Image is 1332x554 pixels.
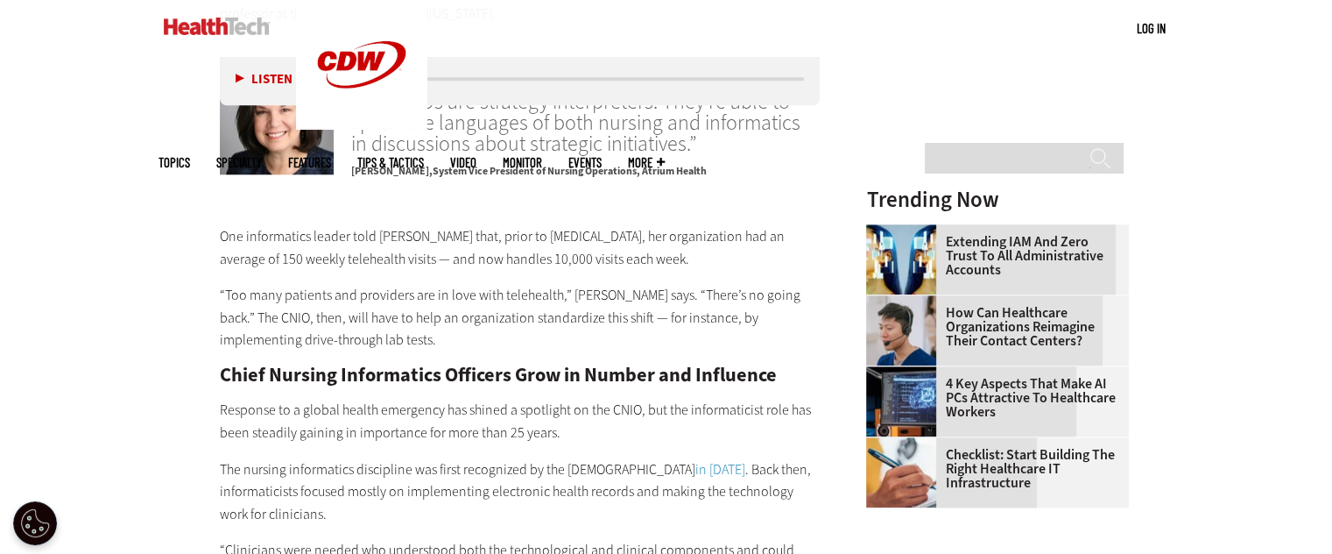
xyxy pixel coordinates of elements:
img: Desktop monitor with brain AI concept [866,366,936,437]
a: CDW [296,116,427,134]
span: More [628,156,665,169]
p: Response to a global health emergency has shined a spotlight on the CNIO, but the informaticist r... [220,399,821,444]
img: Healthcare contact center [866,295,936,366]
a: Checklist: Start Building the Right Healthcare IT Infrastructure [866,448,1118,490]
p: The nursing informatics discipline was first recognized by the [DEMOGRAPHIC_DATA] . Back then, in... [220,458,821,526]
a: Features [288,156,331,169]
img: abstract image of woman with pixelated face [866,224,936,295]
a: How Can Healthcare Organizations Reimagine Their Contact Centers? [866,306,1118,348]
p: “Too many patients and providers are in love with telehealth,” [PERSON_NAME] says. “There’s no go... [220,284,821,352]
a: MonITor [503,156,542,169]
a: Person with a clipboard checking a list [866,437,945,451]
a: 4 Key Aspects That Make AI PCs Attractive to Healthcare Workers [866,377,1118,419]
h3: Trending Now [866,188,1129,210]
button: Open Preferences [13,501,57,545]
a: Healthcare contact center [866,295,945,309]
div: Cookie Settings [13,501,57,545]
a: Log in [1137,20,1166,36]
span: Specialty [216,156,262,169]
a: Video [450,156,476,169]
img: Home [164,18,270,35]
h2: Chief Nursing Informatics Officers Grow in Number and Influence [220,366,821,385]
a: Events [568,156,602,169]
a: abstract image of woman with pixelated face [866,224,945,238]
a: in [DATE] [695,460,745,479]
a: Extending IAM and Zero Trust to All Administrative Accounts [866,235,1118,277]
span: Topics [159,156,190,169]
a: Desktop monitor with brain AI concept [866,366,945,380]
p: One informatics leader told [PERSON_NAME] that, prior to [MEDICAL_DATA], her organization had an ... [220,225,821,270]
div: User menu [1137,19,1166,38]
img: Person with a clipboard checking a list [866,437,936,508]
a: Tips & Tactics [357,156,424,169]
